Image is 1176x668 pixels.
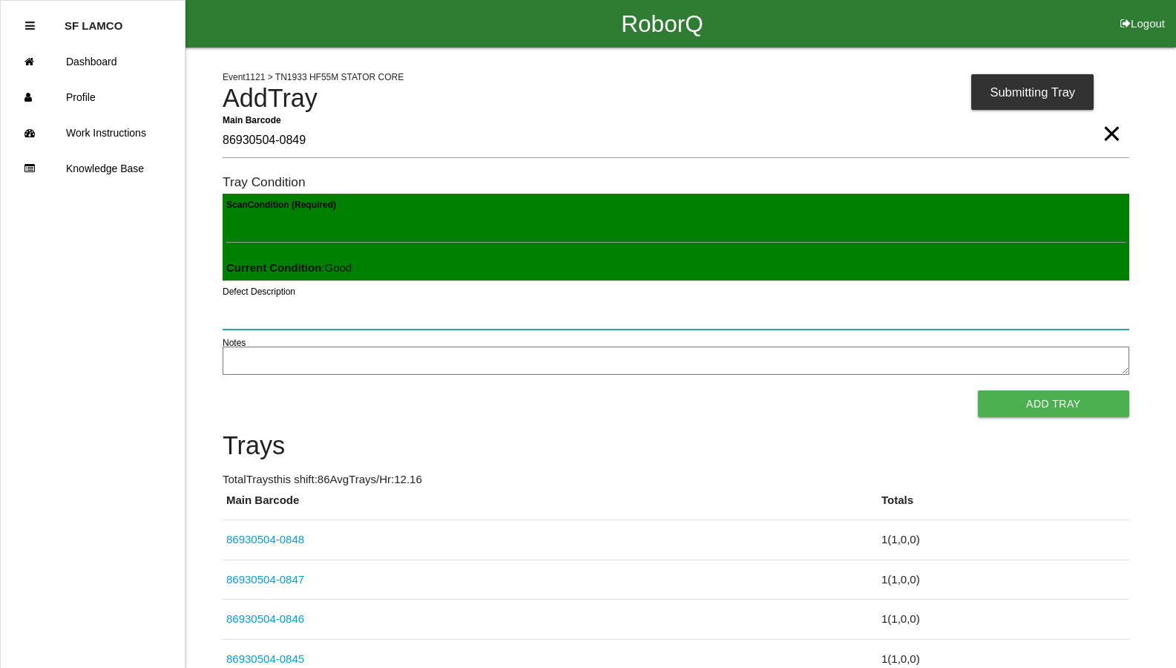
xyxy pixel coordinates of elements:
[226,652,304,665] a: 86930504-0845
[223,124,1129,158] input: Required
[1,44,185,79] a: Dashboard
[226,261,321,274] b: Current Condition
[226,261,352,274] span: : Good
[226,573,304,586] a: 86930504-0847
[223,432,1129,460] h4: Trays
[223,175,1129,189] h6: Tray Condition
[1102,104,1121,134] span: Clear Input
[25,8,35,44] div: Close
[878,492,1129,520] th: Totals
[223,85,1129,113] h4: Add Tray
[223,471,1129,488] p: Total Trays this shift: 86 Avg Trays /Hr: 12.16
[223,114,281,125] b: Main Barcode
[1,79,185,115] a: Profile
[65,8,122,32] p: SF LAMCO
[878,520,1129,560] td: 1 ( 1 , 0 , 0 )
[1,115,185,151] a: Work Instructions
[878,600,1129,640] td: 1 ( 1 , 0 , 0 )
[223,336,246,350] label: Notes
[978,390,1129,417] button: Add Tray
[223,285,295,298] label: Defect Description
[223,72,404,82] span: Event 1121 > TN1933 HF55M STATOR CORE
[223,492,878,520] th: Main Barcode
[226,200,336,210] b: Scan Condition (Required)
[878,560,1129,600] td: 1 ( 1 , 0 , 0 )
[226,612,304,625] a: 86930504-0846
[1,151,185,186] a: Knowledge Base
[226,533,304,546] a: 86930504-0848
[971,74,1094,110] div: Submitting Tray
